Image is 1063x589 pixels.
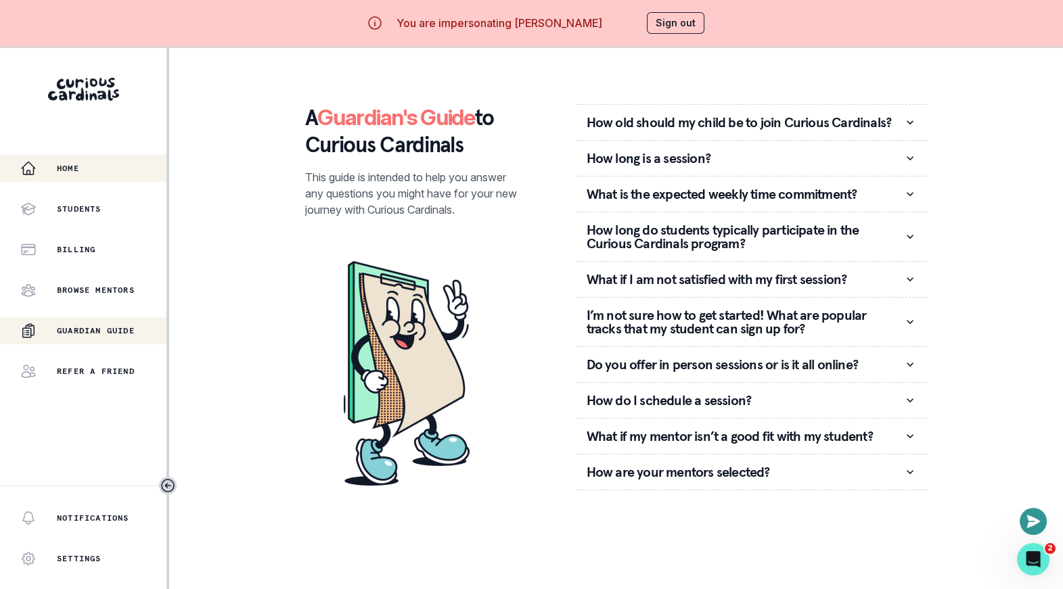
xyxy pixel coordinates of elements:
p: How old should my child be to join Curious Cardinals? [587,116,903,129]
button: What if I am not satisfied with my first session? [576,262,928,297]
p: How are your mentors selected? [587,465,903,479]
p: Guardian Guide [57,325,135,336]
button: I’m not sure how to get started! What are popular tracks that my student can sign up for? [576,298,928,346]
p: Refer a friend [57,366,135,377]
p: Students [57,204,101,214]
p: What if my mentor isn’t a good fit with my student? [587,429,903,443]
img: Curious Cardinals Logo [48,78,119,101]
p: Billing [57,244,95,255]
p: Home [57,163,79,174]
p: You are impersonating [PERSON_NAME] [397,15,602,31]
button: Sign out [647,12,704,34]
span: 2 [1045,543,1056,554]
button: How do I schedule a session? [576,383,928,418]
p: A to Curious Cardinals [305,104,522,158]
button: Do you offer in person sessions or is it all online? [576,347,928,382]
p: This guide is intended to help you answer any questions you might have for your new journey with ... [305,169,522,218]
button: How are your mentors selected? [576,454,928,490]
button: Open or close messaging widget [1020,508,1047,535]
p: How long is a session? [587,151,903,165]
p: Do you offer in person sessions or is it all online? [587,358,903,371]
p: Settings [57,553,101,564]
button: What if my mentor isn’t a good fit with my student? [576,419,928,454]
button: Toggle sidebar [159,477,177,494]
button: How long is a session? [576,141,928,176]
p: Browse Mentors [57,285,135,296]
button: How long do students typically participate in the Curious Cardinals program? [576,212,928,261]
p: I’m not sure how to get started! What are popular tracks that my student can sign up for? [587,308,903,335]
p: What is the expected weekly time commitment? [587,187,903,201]
p: How long do students typically participate in the Curious Cardinals program? [587,223,903,250]
p: How do I schedule a session? [587,394,903,407]
button: What is the expected weekly time commitment? [576,176,928,212]
iframe: Intercom live chat [1017,543,1049,575]
button: How old should my child be to join Curious Cardinals? [576,105,928,140]
span: Guardian's Guide [317,104,475,131]
p: Notifications [57,513,129,523]
p: What if I am not satisfied with my first session? [587,273,903,286]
